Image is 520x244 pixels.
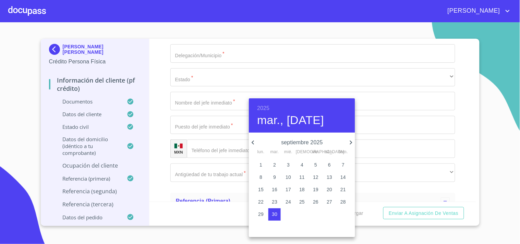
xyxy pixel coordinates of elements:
[268,196,281,208] button: 23
[337,171,349,184] button: 14
[273,161,276,168] p: 2
[328,161,331,168] p: 6
[310,196,322,208] button: 26
[296,159,308,171] button: 4
[255,149,267,156] span: lun.
[323,184,336,196] button: 20
[310,171,322,184] button: 12
[268,159,281,171] button: 2
[340,198,346,205] p: 28
[299,198,305,205] p: 25
[282,159,294,171] button: 3
[255,171,267,184] button: 8
[258,186,264,193] p: 15
[286,186,291,193] p: 17
[313,174,318,181] p: 12
[327,186,332,193] p: 20
[268,184,281,196] button: 16
[282,149,294,156] span: mié.
[257,103,269,113] button: 2025
[296,184,308,196] button: 18
[255,159,267,171] button: 1
[301,161,303,168] p: 4
[337,184,349,196] button: 21
[258,211,264,218] p: 29
[257,113,324,127] button: mar., [DATE]
[323,196,336,208] button: 27
[296,149,308,156] span: [DEMOGRAPHIC_DATA].
[337,159,349,171] button: 7
[313,186,318,193] p: 19
[282,196,294,208] button: 24
[296,196,308,208] button: 25
[310,159,322,171] button: 5
[327,198,332,205] p: 27
[268,208,281,221] button: 30
[337,196,349,208] button: 28
[272,186,277,193] p: 16
[255,196,267,208] button: 22
[342,161,344,168] p: 7
[323,171,336,184] button: 13
[273,174,276,181] p: 9
[282,171,294,184] button: 10
[259,161,262,168] p: 1
[286,198,291,205] p: 24
[268,149,281,156] span: mar.
[268,171,281,184] button: 9
[296,171,308,184] button: 11
[323,159,336,171] button: 6
[255,208,267,221] button: 29
[282,184,294,196] button: 17
[258,198,264,205] p: 22
[327,174,332,181] p: 13
[299,186,305,193] p: 18
[257,138,347,147] p: septiembre 2025
[272,211,277,218] p: 30
[323,149,336,156] span: sáb.
[287,161,290,168] p: 3
[259,174,262,181] p: 8
[340,174,346,181] p: 14
[310,149,322,156] span: vie.
[272,198,277,205] p: 23
[337,149,349,156] span: dom.
[340,186,346,193] p: 21
[299,174,305,181] p: 11
[286,174,291,181] p: 10
[310,184,322,196] button: 19
[255,184,267,196] button: 15
[313,198,318,205] p: 26
[314,161,317,168] p: 5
